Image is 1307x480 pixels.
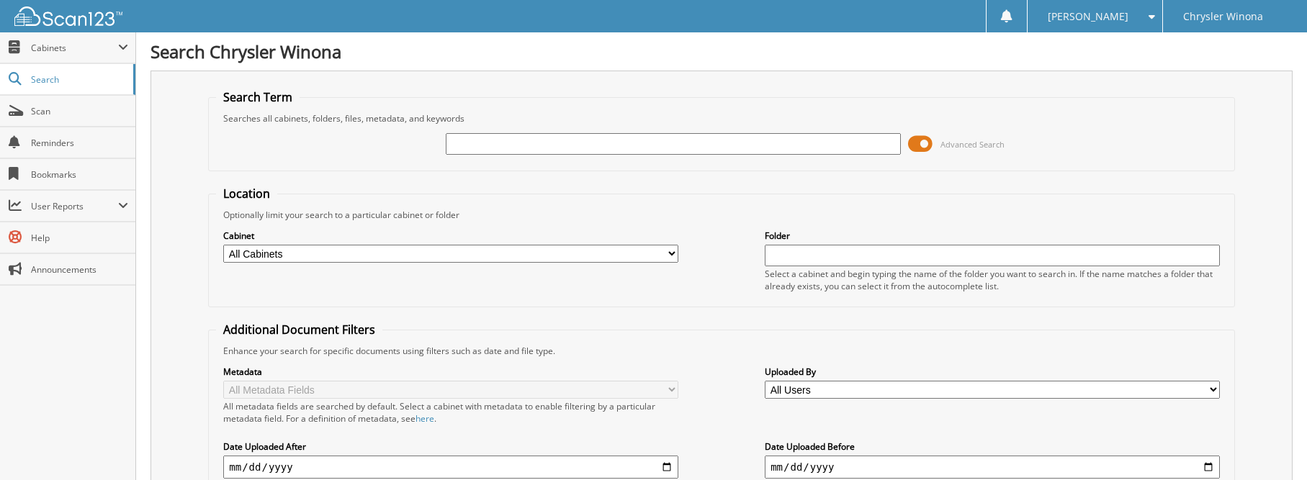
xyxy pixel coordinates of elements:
[31,232,128,244] span: Help
[151,40,1293,63] h1: Search Chrysler Winona
[31,105,128,117] span: Scan
[765,366,1220,378] label: Uploaded By
[31,200,118,212] span: User Reports
[223,366,678,378] label: Metadata
[223,230,678,242] label: Cabinet
[216,322,382,338] legend: Additional Document Filters
[765,268,1220,292] div: Select a cabinet and begin typing the name of the folder you want to search in. If the name match...
[765,230,1220,242] label: Folder
[31,137,128,149] span: Reminders
[216,89,300,105] legend: Search Term
[765,440,1220,453] label: Date Uploaded Before
[216,112,1226,124] div: Searches all cabinets, folders, files, metadata, and keywords
[223,400,678,425] div: All metadata fields are searched by default. Select a cabinet with metadata to enable filtering b...
[216,209,1226,221] div: Optionally limit your search to a particular cabinet or folder
[31,73,126,86] span: Search
[31,263,128,276] span: Announcements
[940,139,1005,150] span: Advanced Search
[31,42,118,54] span: Cabinets
[765,456,1220,479] input: end
[31,168,128,181] span: Bookmarks
[223,440,678,453] label: Date Uploaded After
[416,412,434,425] a: here
[223,456,678,479] input: start
[1048,12,1128,21] span: [PERSON_NAME]
[216,186,277,201] legend: Location
[14,6,122,26] img: scan123-logo-white.svg
[216,345,1226,357] div: Enhance your search for specific documents using filters such as date and file type.
[1183,12,1263,21] span: Chrysler Winona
